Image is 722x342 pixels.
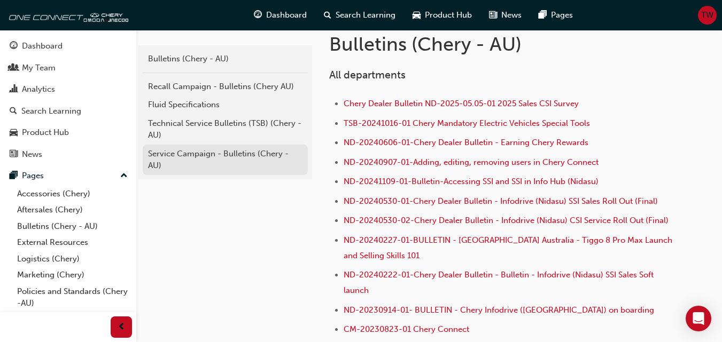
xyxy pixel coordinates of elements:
span: Product Hub [425,9,472,21]
div: Recall Campaign - Bulletins (Chery AU) [148,81,302,93]
a: TSB-20241016-01 Chery Mandatory Electric Vehicles Special Tools [344,118,590,128]
span: News [501,9,522,21]
span: up-icon [120,169,128,183]
div: Bulletins (Chery - AU) [148,53,302,65]
a: CM-20230823-01 Chery Connect [344,324,469,334]
a: Technical Service Bulletins (TSB) (Chery - AU) [143,114,308,145]
span: news-icon [489,9,497,22]
span: people-icon [10,63,18,73]
button: DashboardMy TeamAnalyticsSearch LearningProduct HubNews [4,34,132,166]
span: guage-icon [10,42,18,51]
a: Bulletins (Chery - AU) [143,50,308,68]
img: oneconnect [5,4,128,26]
a: External Resources [13,234,132,251]
span: Pages [551,9,573,21]
a: Logistics (Chery) [13,251,132,267]
button: TW [698,6,717,25]
div: Service Campaign - Bulletins (Chery - AU) [148,148,302,172]
a: News [4,145,132,164]
a: car-iconProduct Hub [404,4,480,26]
a: My Team [4,58,132,78]
a: Product Hub [4,123,132,142]
div: Product Hub [22,126,69,139]
div: Pages [22,170,44,182]
a: guage-iconDashboard [245,4,315,26]
div: My Team [22,62,56,74]
a: ND-20240530-02-Chery Dealer Bulletin - Infodrive (Nidasu) CSI Service Roll Out (Final) [344,216,669,225]
span: TW [701,9,713,21]
a: Aftersales (Chery) [13,202,132,218]
span: Search Learning [336,9,395,21]
span: All departments [329,69,406,81]
span: Dashboard [266,9,307,21]
div: Technical Service Bulletins (TSB) (Chery - AU) [148,117,302,141]
a: Chery Dealer Bulletin ND-2025-05.05-01 2025 Sales CSI Survey [344,99,579,108]
span: search-icon [10,107,17,116]
a: ND-20240222-01-Chery Dealer Bulletin - Bulletin - Infodrive (Nidasu) SSI Sales Soft launch [344,270,656,295]
a: Analytics [4,79,132,99]
a: ND-20240227-01-BULLETIN - [GEOGRAPHIC_DATA] Australia - Tiggo 8 Pro Max Launch and Selling Skills... [344,235,674,260]
button: Pages [4,166,132,186]
h1: Bulletins (Chery - AU) [329,33,641,56]
a: ND-20240606-01-Chery Dealer Bulletin - Earning Chery Rewards [344,138,588,147]
span: prev-icon [118,321,126,334]
div: Open Intercom Messenger [686,306,711,331]
a: Accessories (Chery) [13,186,132,202]
a: Bulletins (Chery - AU) [13,218,132,235]
a: Recall Campaign - Bulletins (Chery AU) [143,77,308,96]
div: Search Learning [21,105,81,117]
div: Dashboard [22,40,63,52]
a: ND-20230914-01- BULLETIN - Chery Infodrive ([GEOGRAPHIC_DATA]) on boarding [344,305,654,315]
span: chart-icon [10,85,18,94]
a: ND-20241109-01-Bulletin-Accessing SSI and SSI in Info Hub (Nidasu) [344,177,599,186]
span: car-icon [10,128,18,138]
a: Dashboard [4,36,132,56]
a: pages-iconPages [530,4,581,26]
a: news-iconNews [480,4,530,26]
a: ND-20240907-01-Adding, editing, removing users in Chery Connect [344,157,599,167]
a: Marketing (Chery) [13,267,132,283]
div: News [22,148,42,161]
div: Fluid Specifications [148,99,302,111]
span: car-icon [413,9,421,22]
a: Technical Hub Workshop information [13,312,132,340]
span: guage-icon [254,9,262,22]
span: pages-icon [10,171,18,181]
a: Search Learning [4,101,132,121]
a: search-iconSearch Learning [315,4,404,26]
span: search-icon [324,9,331,22]
span: news-icon [10,150,18,160]
a: Policies and Standards (Chery -AU) [13,283,132,312]
div: Analytics [22,83,55,96]
a: Fluid Specifications [143,96,308,114]
a: Service Campaign - Bulletins (Chery - AU) [143,145,308,175]
span: pages-icon [539,9,547,22]
a: ND-20240530-01-Chery Dealer Bulletin - Infodrive (Nidasu) SSI Sales Roll Out (Final) [344,196,658,206]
